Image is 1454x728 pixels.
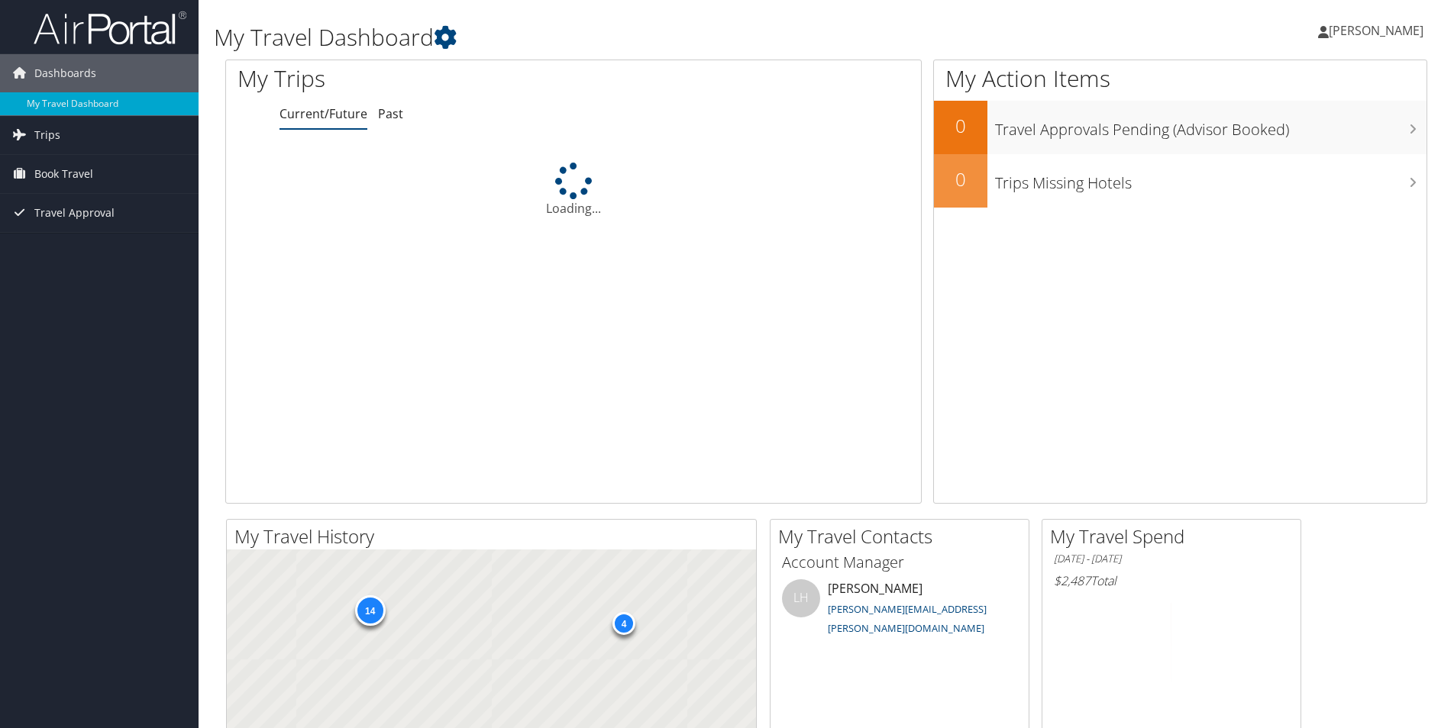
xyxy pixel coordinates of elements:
[934,63,1427,95] h1: My Action Items
[995,111,1427,140] h3: Travel Approvals Pending (Advisor Booked)
[279,105,367,122] a: Current/Future
[34,54,96,92] span: Dashboards
[1054,572,1289,589] h6: Total
[934,166,987,192] h2: 0
[782,579,820,617] div: LH
[934,113,987,139] h2: 0
[34,10,186,46] img: airportal-logo.png
[354,595,385,626] div: 14
[34,116,60,154] span: Trips
[226,163,921,217] div: Loading...
[828,602,987,636] a: [PERSON_NAME][EMAIL_ADDRESS][PERSON_NAME][DOMAIN_NAME]
[612,612,635,635] div: 4
[995,165,1427,194] h3: Trips Missing Hotels
[774,579,1025,642] li: [PERSON_NAME]
[1329,22,1423,39] span: [PERSON_NAME]
[214,21,1030,53] h1: My Travel Dashboard
[1054,572,1090,589] span: $2,487
[778,523,1029,549] h2: My Travel Contacts
[378,105,403,122] a: Past
[34,194,115,232] span: Travel Approval
[1318,8,1439,53] a: [PERSON_NAME]
[237,63,620,95] h1: My Trips
[934,101,1427,154] a: 0Travel Approvals Pending (Advisor Booked)
[34,155,93,193] span: Book Travel
[782,552,1017,573] h3: Account Manager
[234,523,756,549] h2: My Travel History
[1054,552,1289,566] h6: [DATE] - [DATE]
[1050,523,1301,549] h2: My Travel Spend
[934,154,1427,208] a: 0Trips Missing Hotels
